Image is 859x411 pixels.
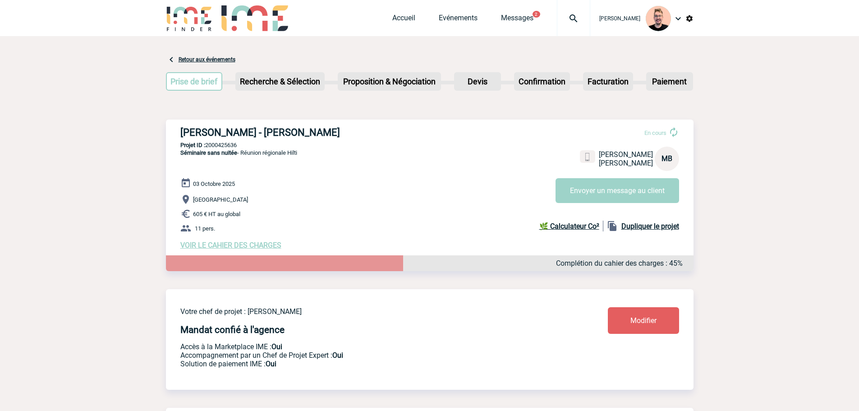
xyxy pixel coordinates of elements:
span: Modifier [630,316,657,325]
p: Recherche & Sélection [236,73,324,90]
span: 605 € HT au global [193,211,240,217]
a: Messages [501,14,533,26]
p: Paiement [647,73,692,90]
p: 2000425636 [166,142,694,148]
img: file_copy-black-24dp.png [607,221,618,231]
b: Projet ID : [180,142,205,148]
img: 129741-1.png [646,6,671,31]
span: 11 pers. [195,225,215,232]
h3: [PERSON_NAME] - [PERSON_NAME] [180,127,451,138]
button: Envoyer un message au client [556,178,679,203]
b: Oui [271,342,282,351]
p: Accès à la Marketplace IME : [180,342,555,351]
p: Prise de brief [167,73,222,90]
span: Séminaire sans nuitée [180,149,237,156]
span: [PERSON_NAME] [599,159,653,167]
span: [PERSON_NAME] [599,15,640,22]
p: Devis [455,73,500,90]
button: 2 [533,11,540,18]
span: 03 Octobre 2025 [193,180,235,187]
a: Evénements [439,14,478,26]
h4: Mandat confié à l'agence [180,324,285,335]
a: 🌿 Calculateur Co² [539,221,603,231]
a: VOIR LE CAHIER DES CHARGES [180,241,281,249]
img: portable.png [583,153,592,161]
p: Facturation [584,73,632,90]
p: Votre chef de projet : [PERSON_NAME] [180,307,555,316]
a: Accueil [392,14,415,26]
b: 🌿 Calculateur Co² [539,222,599,231]
span: [GEOGRAPHIC_DATA] [193,196,248,203]
span: [PERSON_NAME] [599,150,653,159]
img: IME-Finder [166,5,213,31]
p: Proposition & Négociation [339,73,440,90]
b: Oui [332,351,343,360]
b: Dupliquer le projet [621,222,679,231]
p: Confirmation [515,73,569,90]
b: Oui [266,360,276,368]
span: - Réunion régionale Hilti [180,149,297,156]
p: Conformité aux process achat client, Prise en charge de la facturation, Mutualisation de plusieur... [180,360,555,368]
a: Retour aux événements [179,56,235,63]
p: Prestation payante [180,351,555,360]
span: MB [661,154,672,163]
span: En cours [644,129,666,136]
